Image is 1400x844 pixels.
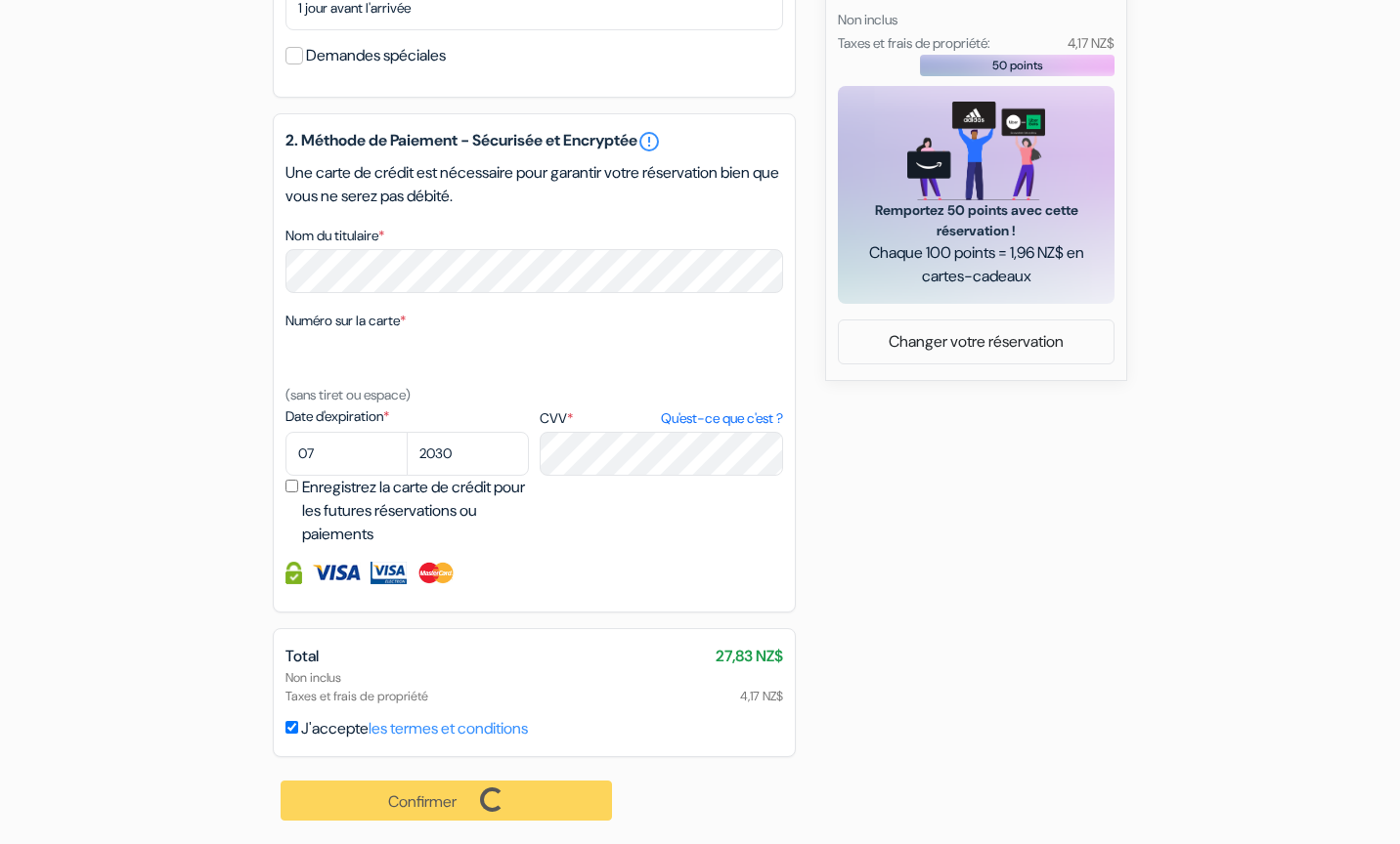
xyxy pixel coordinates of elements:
[285,668,783,705] div: Non inclus Taxes et frais de propriété
[371,562,406,584] img: Visa Electron
[285,130,783,153] h5: 2. Méthode de Paiement - Sécurisée et Encryptée
[285,226,384,246] label: Nom du titulaire
[838,11,897,28] small: Non inclus
[312,562,361,584] img: Visa
[285,386,411,403] small: (sans tiret ou espace)
[907,102,1045,200] img: gift_card_hero_new.png
[416,562,457,584] img: Master Card
[637,130,661,153] a: error_outline
[306,42,446,69] label: Demandes spéciales
[839,323,1114,360] a: Changer votre réservation
[740,687,783,705] span: 4,17 NZ$
[540,408,783,429] label: CVV
[302,476,535,546] label: Enregistrez la carte de crédit pour les futures réservations ou paiements
[285,311,406,331] label: Numéro sur la carte
[285,646,319,666] span: Total
[285,562,302,584] img: Information de carte de crédit entièrement encryptée et sécurisée
[285,161,783,208] p: Une carte de crédit est nécessaire pour garantir votre réservation bien que vous ne serez pas déb...
[716,645,783,668] span: 27,83 NZ$
[285,406,529,427] label: Date d'expiration
[992,57,1043,74] span: 50 points
[301,717,528,740] label: J'accepte
[1068,34,1115,52] small: 4,17 NZ$
[861,241,1091,288] span: Chaque 100 points = 1,96 NZ$ en cartes-cadeaux
[661,408,783,429] a: Qu'est-ce que c'est ?
[838,34,990,52] small: Taxes et frais de propriété:
[861,200,1091,241] span: Remportez 50 points avec cette réservation !
[369,718,528,738] a: les termes et conditions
